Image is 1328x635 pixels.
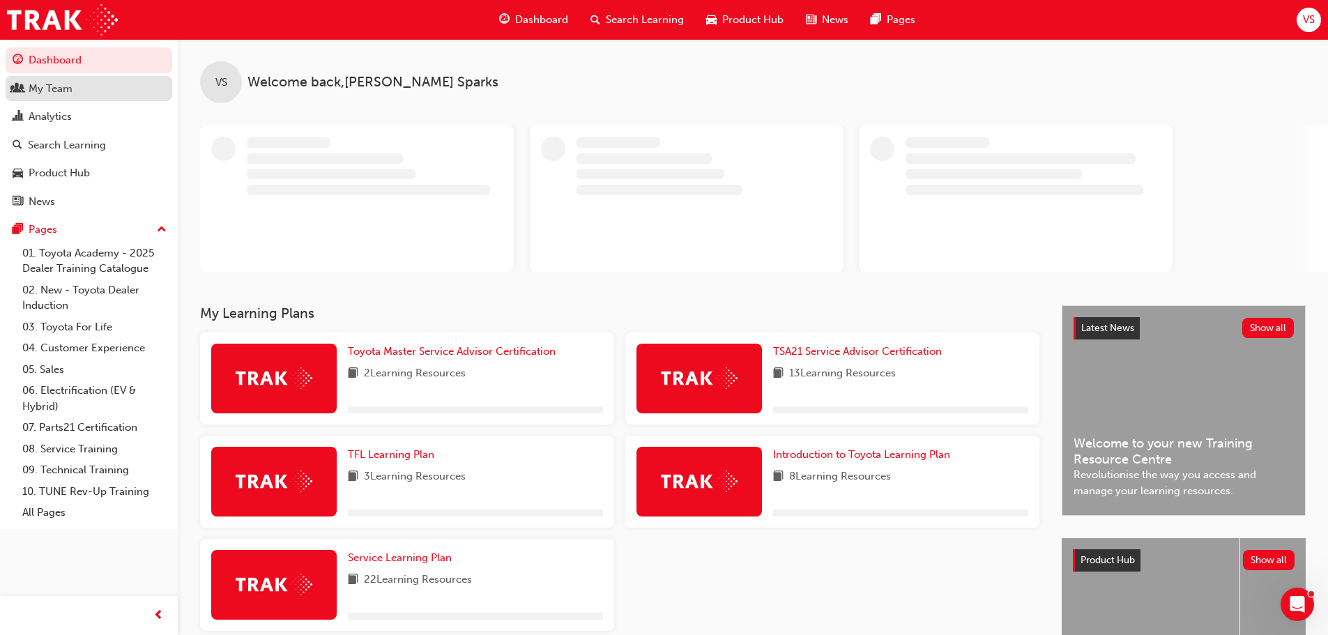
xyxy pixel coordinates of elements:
div: Product Hub [29,165,90,181]
span: 3 Learning Resources [364,468,466,486]
span: Search Learning [606,12,684,28]
span: Introduction to Toyota Learning Plan [773,448,950,461]
img: Trak [661,470,738,492]
span: TSA21 Service Advisor Certification [773,345,942,358]
a: TSA21 Service Advisor Certification [773,344,947,360]
button: DashboardMy TeamAnalyticsSearch LearningProduct HubNews [6,45,172,217]
a: 04. Customer Experience [17,337,172,359]
button: Show all [1243,550,1295,570]
button: Show all [1242,318,1295,338]
a: Introduction to Toyota Learning Plan [773,447,956,463]
a: 08. Service Training [17,438,172,460]
span: VS [1303,12,1315,28]
span: book-icon [348,572,358,589]
span: up-icon [157,221,167,239]
span: pages-icon [13,224,23,236]
a: guage-iconDashboard [488,6,579,34]
span: 8 Learning Resources [789,468,891,486]
div: News [29,194,55,210]
h3: My Learning Plans [200,305,1039,321]
a: Analytics [6,104,172,130]
a: Product HubShow all [1073,549,1295,572]
iframe: Intercom live chat [1281,588,1314,621]
span: pages-icon [871,11,881,29]
span: guage-icon [499,11,510,29]
a: Product Hub [6,160,172,186]
span: Dashboard [515,12,568,28]
a: 06. Electrification (EV & Hybrid) [17,380,172,417]
a: 10. TUNE Rev-Up Training [17,481,172,503]
div: Pages [29,222,57,238]
a: pages-iconPages [860,6,926,34]
span: Product Hub [722,12,784,28]
button: Pages [6,217,172,243]
span: Welcome back , [PERSON_NAME] Sparks [247,75,498,91]
div: Search Learning [28,137,106,153]
a: 09. Technical Training [17,459,172,481]
img: Trak [7,4,118,36]
a: 01. Toyota Academy - 2025 Dealer Training Catalogue [17,243,172,280]
span: book-icon [773,365,784,383]
button: VS [1297,8,1321,32]
span: car-icon [13,167,23,180]
span: TFL Learning Plan [348,448,434,461]
a: Latest NewsShow all [1074,317,1294,339]
span: Toyota Master Service Advisor Certification [348,345,556,358]
a: search-iconSearch Learning [579,6,695,34]
a: News [6,189,172,215]
span: news-icon [13,196,23,208]
span: 2 Learning Resources [364,365,466,383]
a: Service Learning Plan [348,550,457,566]
span: chart-icon [13,111,23,123]
span: 22 Learning Resources [364,572,472,589]
a: 05. Sales [17,359,172,381]
span: search-icon [590,11,600,29]
span: guage-icon [13,54,23,67]
a: 03. Toyota For Life [17,316,172,338]
span: Revolutionise the way you access and manage your learning resources. [1074,467,1294,498]
span: search-icon [13,139,22,152]
span: book-icon [348,365,358,383]
span: Welcome to your new Training Resource Centre [1074,436,1294,467]
span: Latest News [1081,322,1134,334]
div: Analytics [29,109,72,125]
a: Toyota Master Service Advisor Certification [348,344,561,360]
img: Trak [236,470,312,492]
span: car-icon [706,11,717,29]
img: Trak [661,367,738,389]
span: prev-icon [153,607,164,625]
span: book-icon [773,468,784,486]
a: Latest NewsShow allWelcome to your new Training Resource CentreRevolutionise the way you access a... [1062,305,1306,516]
span: people-icon [13,83,23,95]
span: VS [215,75,227,91]
a: 07. Parts21 Certification [17,417,172,438]
span: Service Learning Plan [348,551,452,564]
span: 13 Learning Resources [789,365,896,383]
a: My Team [6,76,172,102]
a: 02. New - Toyota Dealer Induction [17,280,172,316]
img: Trak [236,574,312,595]
a: car-iconProduct Hub [695,6,795,34]
div: My Team [29,81,72,97]
span: Pages [887,12,915,28]
span: Product Hub [1081,554,1135,566]
img: Trak [236,367,312,389]
span: News [822,12,848,28]
a: TFL Learning Plan [348,447,440,463]
a: Search Learning [6,132,172,158]
a: news-iconNews [795,6,860,34]
span: book-icon [348,468,358,486]
span: news-icon [806,11,816,29]
a: All Pages [17,502,172,523]
a: Dashboard [6,47,172,73]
